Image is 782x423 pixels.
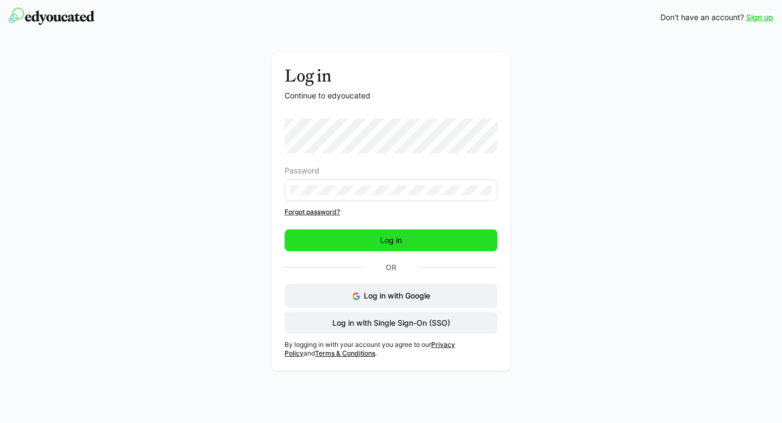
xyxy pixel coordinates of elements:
[746,12,773,23] a: Sign up
[285,208,497,216] a: Forgot password?
[331,318,452,328] span: Log in with Single Sign-On (SSO)
[315,349,375,357] a: Terms & Conditions
[285,284,497,308] button: Log in with Google
[285,65,497,86] h3: Log in
[379,235,403,246] span: Log in
[364,291,430,300] span: Log in with Google
[660,12,744,23] span: Don't have an account?
[285,229,497,251] button: Log in
[364,260,418,275] p: Or
[285,312,497,334] button: Log in with Single Sign-On (SSO)
[285,340,455,357] a: Privacy Policy
[285,166,319,175] span: Password
[9,8,94,25] img: edyoucated
[285,340,497,358] p: By logging in with your account you agree to our and .
[285,90,497,101] p: Continue to edyoucated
